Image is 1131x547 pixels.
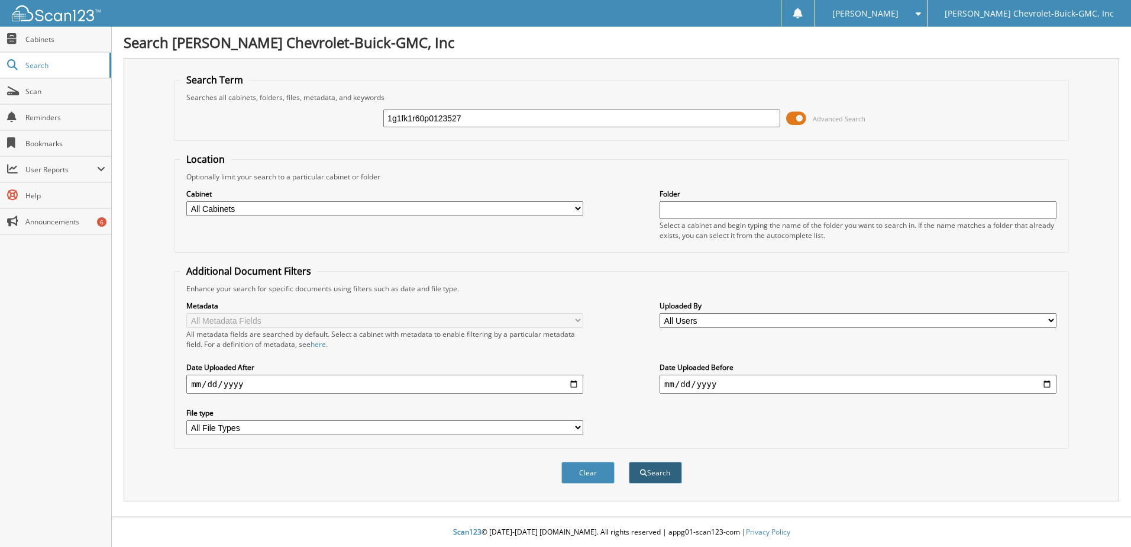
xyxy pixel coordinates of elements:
div: All metadata fields are searched by default. Select a cabinet with metadata to enable filtering b... [186,329,583,349]
legend: Location [180,153,231,166]
span: User Reports [25,165,97,175]
span: Bookmarks [25,139,105,149]
span: Cabinets [25,34,105,44]
label: File type [186,408,583,418]
div: Enhance your search for specific documents using filters such as date and file type. [180,284,1062,294]
span: Announcements [25,217,105,227]
div: Optionally limit your search to a particular cabinet or folder [180,172,1062,182]
a: here [311,339,326,349]
input: start [186,375,583,394]
div: 6 [97,217,106,227]
div: Select a cabinet and begin typing the name of the folder you want to search in. If the name match... [660,220,1056,240]
div: Searches all cabinets, folders, files, metadata, and keywords [180,92,1062,102]
span: [PERSON_NAME] [832,10,899,17]
h1: Search [PERSON_NAME] Chevrolet-Buick-GMC, Inc [124,33,1119,52]
button: Search [629,462,682,484]
label: Uploaded By [660,301,1056,311]
label: Metadata [186,301,583,311]
span: [PERSON_NAME] Chevrolet-Buick-GMC, Inc [945,10,1114,17]
span: Reminders [25,112,105,123]
span: Scan123 [453,527,482,537]
label: Cabinet [186,189,583,199]
span: Scan [25,86,105,96]
button: Clear [561,462,615,484]
span: Search [25,60,104,70]
div: © [DATE]-[DATE] [DOMAIN_NAME]. All rights reserved | appg01-scan123-com | [112,518,1131,547]
a: Privacy Policy [746,527,790,537]
legend: Additional Document Filters [180,265,317,278]
label: Date Uploaded Before [660,362,1056,372]
span: Help [25,191,105,201]
span: Advanced Search [813,114,865,123]
iframe: Chat Widget [1072,490,1131,547]
label: Date Uploaded After [186,362,583,372]
legend: Search Term [180,73,249,86]
label: Folder [660,189,1056,199]
img: scan123-logo-white.svg [12,5,101,21]
input: end [660,375,1056,394]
